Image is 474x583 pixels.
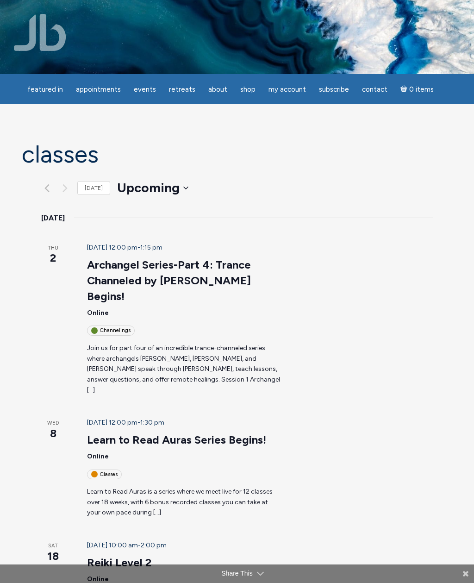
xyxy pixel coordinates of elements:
span: 0 items [409,86,434,93]
span: Wed [41,420,65,427]
a: Archangel Series-Part 4: Trance Channeled by [PERSON_NAME] Begins! [87,258,251,303]
a: Events [128,81,162,99]
a: My Account [263,81,312,99]
span: 18 [41,548,65,564]
div: Channelings [87,326,135,335]
a: About [203,81,233,99]
i: Cart [400,85,409,94]
img: Jamie Butler. The Everyday Medium [14,14,66,51]
span: Upcoming [117,180,180,195]
a: Shop [235,81,261,99]
div: Classes [87,470,122,479]
a: Retreats [163,81,201,99]
span: 1:30 pm [140,419,164,426]
a: Learn to Read Auras Series Begins! [87,433,266,447]
time: - [87,419,164,426]
a: Previous Events [41,182,52,194]
time: [DATE] [41,212,65,224]
span: Subscribe [319,85,349,94]
time: - [87,244,162,251]
span: My Account [268,85,306,94]
span: featured in [27,85,63,94]
h1: Classes [22,141,452,168]
span: Thu [41,244,65,252]
a: Cart0 items [395,80,439,99]
a: [DATE] [77,181,110,195]
span: [DATE] 12:00 pm [87,419,137,426]
span: 1:15 pm [140,244,162,251]
span: Sat [41,542,65,550]
span: Events [134,85,156,94]
a: Reiki Level 2 [87,556,152,570]
button: Next Events [59,182,70,194]
span: Contact [362,85,387,94]
span: [DATE] 10:00 am [87,541,138,549]
span: 8 [41,426,65,441]
span: Retreats [169,85,195,94]
a: Contact [356,81,393,99]
span: [DATE] 12:00 pm [87,244,137,251]
span: Online [87,452,109,460]
span: Shop [240,85,256,94]
time: - [87,541,167,549]
a: featured in [22,81,69,99]
span: About [208,85,227,94]
a: Subscribe [313,81,355,99]
span: Online [87,309,109,317]
p: Learn to Read Auras is a series where we meet live for 12 classes over 18 weeks, with 6 bonus rec... [87,487,281,518]
span: 2:00 pm [141,541,167,549]
button: Upcoming [117,179,188,197]
p: Join us for part four of an incredible trance-channeled series where archangels [PERSON_NAME], [P... [87,343,281,395]
a: Appointments [70,81,126,99]
span: 2 [41,250,65,266]
span: Appointments [76,85,121,94]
